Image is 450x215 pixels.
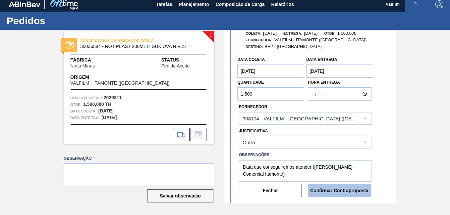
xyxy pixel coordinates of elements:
[70,74,189,81] span: Origem
[435,0,443,8] img: Logout
[147,189,213,202] button: Salvar observação
[190,128,207,141] div: Informar alteração no pedido
[173,128,190,141] div: Ir para Composição de Carga
[70,101,82,108] span: Qtde :
[64,154,214,163] label: Observação
[337,31,357,36] span: 1.500,000
[237,80,264,85] label: Quantidade
[70,108,97,114] span: Data coleta:
[283,31,302,35] span: Entrega:
[308,78,371,87] label: Hora Entrega
[246,45,263,49] span: Destino:
[239,160,371,182] textarea: Data que conseguiremos atender ([PERSON_NAME] - Comercial Itamonte)
[70,95,102,101] span: Código Portal:
[239,150,371,160] label: Observações
[216,0,265,8] span: Composição de Carga
[306,57,337,62] label: Data entrega
[239,184,302,197] button: Fechar
[239,129,268,133] label: Justificativa
[304,31,317,36] span: [DATE]
[265,44,322,49] span: BR27-[GEOGRAPHIC_DATA]
[161,57,207,64] span: Status
[83,102,111,107] strong: 1.500,000 TH
[70,64,95,68] span: Nova Minas
[101,115,117,120] strong: [DATE]
[306,64,373,78] input: dd/mm/yyyy
[9,1,40,7] img: TNhmsLtSVTkK8tSr43FrP2fwEKptu5GPRR3wAAAABJRU5ErkJggg==
[263,31,277,36] span: [DATE]
[104,95,122,100] strong: 2029811
[239,105,267,109] label: Fornecedor
[243,115,360,121] div: 308104 - VALFILM - [GEOGRAPHIC_DATA] ([GEOGRAPHIC_DATA])
[308,184,371,197] button: Confirmar Contraproposta
[98,108,114,113] strong: [DATE]
[274,37,367,42] span: VALFILM - ITAMONTE ([GEOGRAPHIC_DATA])
[65,41,74,49] img: status
[179,0,209,8] span: Planejamento
[246,31,261,35] span: Coleta:
[237,64,304,78] input: dd/mm/yyyy
[237,57,265,62] label: Data coleta
[161,64,190,68] span: Pedido Aceito
[7,17,124,24] h1: Pedidos
[70,57,116,64] span: Fábrica
[324,31,335,35] span: Qtde:
[80,37,173,44] span: AGUARDANDO COMPOSIÇÃO DE CARGA
[70,81,170,86] span: VALFILM - ITAMONTE ([GEOGRAPHIC_DATA])
[70,114,100,121] span: Data entrega:
[246,38,273,42] span: Fornecedor:
[271,0,294,8] span: Relatórios
[80,44,200,49] span: 30036584 - ROT PLAST 200ML H SUK UVA NIV25
[156,0,172,8] span: Tarefas
[243,140,255,145] div: Outro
